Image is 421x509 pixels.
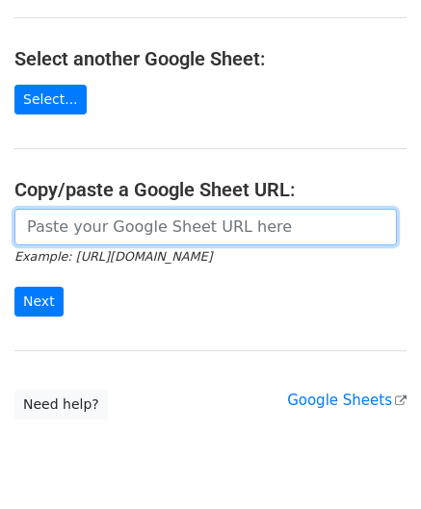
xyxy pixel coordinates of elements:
[14,47,407,70] h4: Select another Google Sheet:
[14,85,87,115] a: Select...
[14,249,212,264] small: Example: [URL][DOMAIN_NAME]
[14,287,64,317] input: Next
[14,390,108,420] a: Need help?
[325,417,421,509] iframe: Chat Widget
[14,178,407,201] h4: Copy/paste a Google Sheet URL:
[14,209,397,245] input: Paste your Google Sheet URL here
[287,392,407,409] a: Google Sheets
